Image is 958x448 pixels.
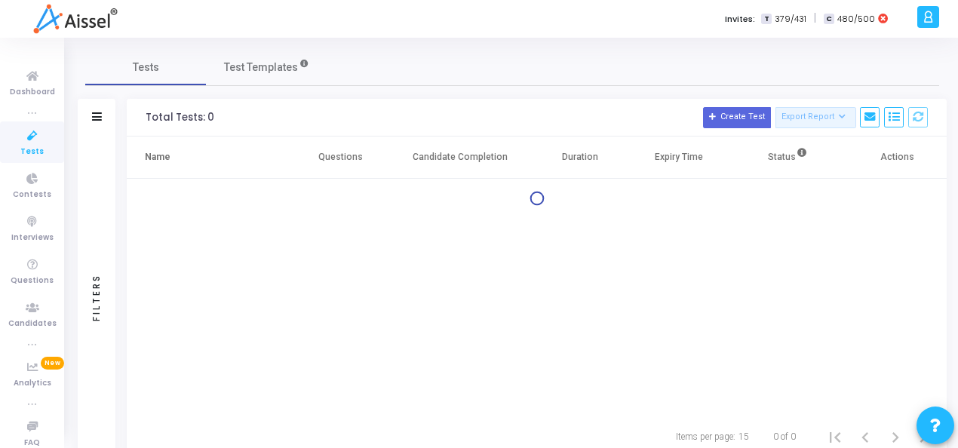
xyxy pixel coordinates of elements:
[775,13,806,26] span: 379/431
[775,107,856,128] button: Export Report
[291,137,390,179] th: Questions
[629,137,728,179] th: Expiry Time
[33,4,117,34] img: logo
[530,137,629,179] th: Duration
[703,107,771,128] button: Create Test
[848,137,947,179] th: Actions
[13,189,51,201] span: Contests
[824,14,834,25] span: C
[814,11,816,26] span: |
[133,60,159,75] span: Tests
[676,430,735,443] div: Items per page:
[391,137,531,179] th: Candidate Completion
[725,13,755,26] label: Invites:
[729,137,848,179] th: Status
[761,14,771,25] span: T
[10,86,55,99] span: Dashboard
[41,357,64,370] span: New
[11,232,54,244] span: Interviews
[20,146,44,158] span: Tests
[90,214,103,380] div: Filters
[127,137,291,179] th: Name
[837,13,875,26] span: 480/500
[14,377,51,390] span: Analytics
[8,318,57,330] span: Candidates
[773,430,796,443] div: 0 of 0
[224,60,298,75] span: Test Templates
[738,430,749,443] div: 15
[11,275,54,287] span: Questions
[146,112,214,124] div: Total Tests: 0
